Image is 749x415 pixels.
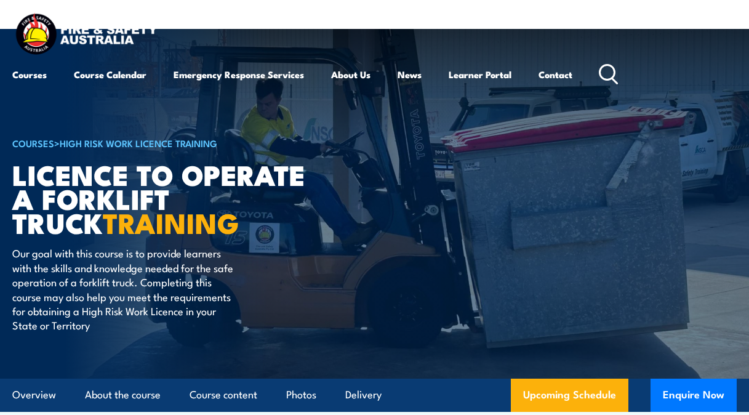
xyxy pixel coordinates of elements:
a: COURSES [12,136,54,150]
a: Overview [12,379,56,411]
a: About the course [85,379,161,411]
a: Learner Portal [449,60,511,89]
a: Courses [12,60,47,89]
a: Course Calendar [74,60,146,89]
a: Delivery [345,379,382,411]
a: Course content [190,379,257,411]
a: Emergency Response Services [174,60,304,89]
p: Our goal with this course is to provide learners with the skills and knowledge needed for the saf... [12,246,237,332]
strong: TRAINING [103,201,239,243]
a: Upcoming Schedule [511,379,628,412]
a: About Us [331,60,370,89]
a: Photos [286,379,316,411]
a: High Risk Work Licence Training [60,136,217,150]
a: Contact [539,60,572,89]
h6: > [12,135,316,150]
button: Enquire Now [651,379,737,412]
h1: Licence to operate a forklift truck [12,162,316,234]
a: News [398,60,422,89]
